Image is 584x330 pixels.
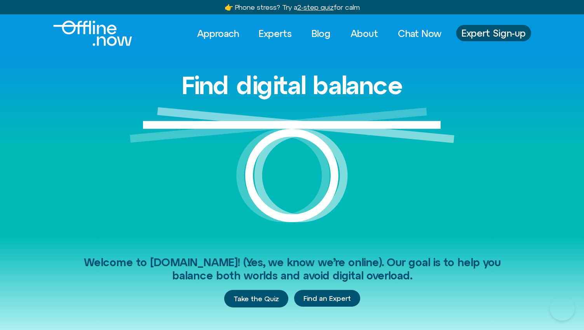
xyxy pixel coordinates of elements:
div: Logo [53,21,119,46]
a: Approach [190,25,246,42]
a: Take the Quiz [224,290,288,308]
a: Expert Sign-up [456,25,531,41]
h1: Find digital balance [181,72,403,99]
img: offline.now [53,21,132,46]
span: Expert Sign-up [462,28,526,38]
span: Take the Quiz [234,295,279,303]
nav: Menu [190,25,448,42]
u: 2-step quiz [297,3,334,11]
span: Find an Expert [303,295,351,302]
span: Welcome to [DOMAIN_NAME]! (Yes, we know we’re online). Our goal is to help you balance both world... [84,256,500,282]
a: Experts [252,25,299,42]
a: About [343,25,385,42]
a: Blog [305,25,338,42]
a: Find an Expert [294,290,360,307]
iframe: Botpress [550,296,575,321]
a: Chat Now [391,25,448,42]
a: 👉 Phone stress? Try a2-step quizfor calm [225,3,360,11]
